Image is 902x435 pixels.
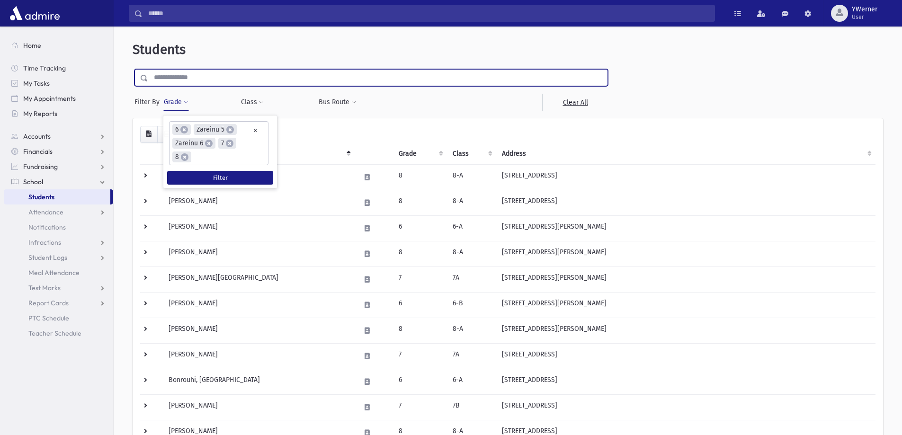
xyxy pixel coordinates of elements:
[852,13,877,21] span: User
[172,124,191,135] li: 6
[852,6,877,13] span: YWerner
[28,329,81,337] span: Teacher Schedule
[4,174,113,189] a: School
[163,343,355,369] td: [PERSON_NAME]
[172,151,191,162] li: 8
[4,280,113,295] a: Test Marks
[163,215,355,241] td: [PERSON_NAME]
[4,76,113,91] a: My Tasks
[23,64,66,72] span: Time Tracking
[4,91,113,106] a: My Appointments
[163,369,355,394] td: Bonrouhi, [GEOGRAPHIC_DATA]
[8,4,62,23] img: AdmirePro
[393,190,447,215] td: 8
[23,162,58,171] span: Fundraising
[447,369,496,394] td: 6-A
[163,292,355,318] td: [PERSON_NAME]
[163,241,355,266] td: [PERSON_NAME]
[393,369,447,394] td: 6
[163,164,355,190] td: [PERSON_NAME]
[194,124,237,135] li: Zareinu 5
[167,171,273,185] button: Filter
[28,223,66,231] span: Notifications
[218,138,236,149] li: 7
[447,143,496,165] th: Class: activate to sort column ascending
[157,126,176,143] button: Print
[393,394,447,420] td: 7
[163,394,355,420] td: [PERSON_NAME]
[163,318,355,343] td: [PERSON_NAME]
[447,318,496,343] td: 8-A
[28,314,69,322] span: PTC Schedule
[447,164,496,190] td: 8-A
[4,265,113,280] a: Meal Attendance
[496,241,875,266] td: [STREET_ADDRESS][PERSON_NAME]
[447,215,496,241] td: 6-A
[140,126,158,143] button: CSV
[134,97,163,107] span: Filter By
[143,5,714,22] input: Search
[393,318,447,343] td: 8
[4,159,113,174] a: Fundraising
[241,94,264,111] button: Class
[163,94,189,111] button: Grade
[4,38,113,53] a: Home
[28,299,69,307] span: Report Cards
[447,394,496,420] td: 7B
[393,215,447,241] td: 6
[163,190,355,215] td: [PERSON_NAME]
[4,189,110,204] a: Students
[28,268,80,277] span: Meal Attendance
[447,241,496,266] td: 8-A
[496,190,875,215] td: [STREET_ADDRESS]
[542,94,608,111] a: Clear All
[226,140,233,147] span: ×
[23,147,53,156] span: Financials
[4,106,113,121] a: My Reports
[253,125,258,136] span: Remove all items
[496,164,875,190] td: [STREET_ADDRESS]
[4,235,113,250] a: Infractions
[163,266,355,292] td: [PERSON_NAME][GEOGRAPHIC_DATA]
[496,318,875,343] td: [STREET_ADDRESS][PERSON_NAME]
[23,79,50,88] span: My Tasks
[4,250,113,265] a: Student Logs
[28,284,61,292] span: Test Marks
[447,190,496,215] td: 8-A
[23,41,41,50] span: Home
[393,164,447,190] td: 8
[28,193,54,201] span: Students
[4,61,113,76] a: Time Tracking
[4,129,113,144] a: Accounts
[4,204,113,220] a: Attendance
[180,126,188,133] span: ×
[23,94,76,103] span: My Appointments
[496,343,875,369] td: [STREET_ADDRESS]
[23,132,51,141] span: Accounts
[28,253,67,262] span: Student Logs
[496,215,875,241] td: [STREET_ADDRESS][PERSON_NAME]
[23,109,57,118] span: My Reports
[4,144,113,159] a: Financials
[447,266,496,292] td: 7A
[496,369,875,394] td: [STREET_ADDRESS]
[226,126,234,133] span: ×
[496,266,875,292] td: [STREET_ADDRESS][PERSON_NAME]
[4,220,113,235] a: Notifications
[393,266,447,292] td: 7
[393,143,447,165] th: Grade: activate to sort column ascending
[205,140,213,147] span: ×
[393,343,447,369] td: 7
[318,94,357,111] button: Bus Route
[181,153,188,161] span: ×
[4,295,113,311] a: Report Cards
[23,178,43,186] span: School
[163,143,355,165] th: Student: activate to sort column descending
[28,238,61,247] span: Infractions
[4,311,113,326] a: PTC Schedule
[393,292,447,318] td: 6
[447,343,496,369] td: 7A
[393,241,447,266] td: 8
[4,326,113,341] a: Teacher Schedule
[496,143,875,165] th: Address: activate to sort column ascending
